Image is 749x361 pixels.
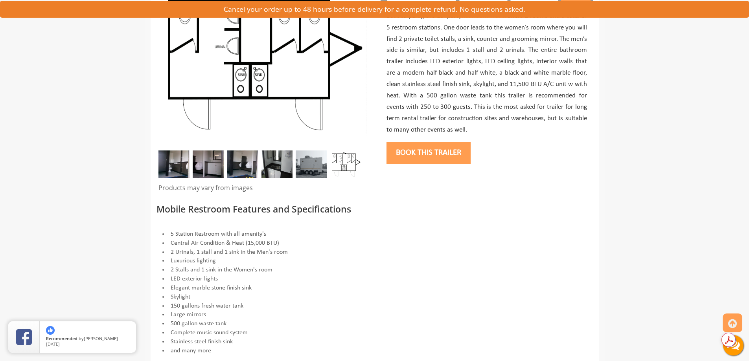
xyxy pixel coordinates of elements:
[156,230,593,239] li: 5 Station Restroom with all amenity's
[156,337,593,346] li: Stainless steel finish sink
[156,257,593,266] li: Luxurious lighting
[16,329,32,345] img: Review Rating
[386,142,471,164] button: Book this trailer
[462,13,507,20] a: Restroom Trailer
[386,11,587,136] p: Built to party, the 15’ party offers 2 rooms and a total of 5 restroom stations. One door leads t...
[84,335,118,341] span: [PERSON_NAME]
[156,346,593,356] li: and many more
[156,302,593,311] li: 150 gallons fresh water tank
[46,335,77,341] span: Recommended
[156,275,593,284] li: LED exterior lights
[156,310,593,319] li: Large mirrors
[156,293,593,302] li: Skylight
[158,150,190,178] img: Restroom trailers include all the paper supplies you should need for your event.
[156,183,369,197] div: Products may vary from images
[156,319,593,328] li: 500 gallon waste tank
[156,328,593,337] li: Complete music sound system
[156,204,593,214] h3: Mobile Restroom Features and Specifications
[193,150,224,178] img: Privacy is ensured by dividing walls that separate the urinals from the sink area.
[156,239,593,248] li: Central Air Condition & Heat (15,000 BTU)
[156,284,593,293] li: Elegant marble stone finish sink
[227,150,258,178] img: A 2-urinal design makes this a 5 station restroom trailer.
[330,150,361,178] img: Floor Plan of 5 station restroom with sink and toilet
[156,248,593,257] li: 2 Urinals, 1 stall and 1 sink in the Men's room
[46,336,130,342] span: by
[46,341,60,347] span: [DATE]
[156,266,593,275] li: 2 Stalls and 1 sink in the Women's room
[296,150,327,178] img: Full view of five station restroom trailer with two separate doors for men and women
[718,330,749,361] button: Live Chat
[46,326,55,335] img: thumbs up icon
